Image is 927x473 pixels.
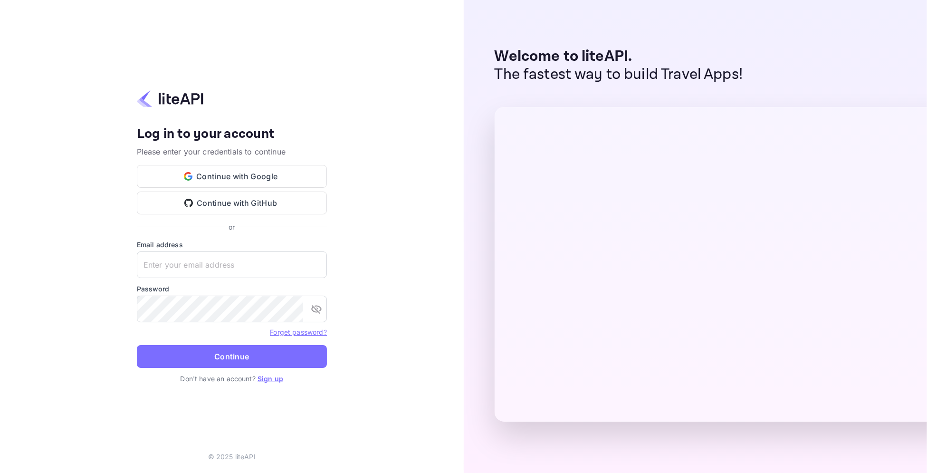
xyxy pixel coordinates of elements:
p: Welcome to liteAPI. [495,48,743,66]
input: Enter your email address [137,251,327,278]
a: Sign up [258,375,283,383]
button: Continue with GitHub [137,192,327,214]
button: toggle password visibility [307,299,326,319]
p: Don't have an account? [137,374,327,384]
label: Password [137,284,327,294]
p: Please enter your credentials to continue [137,146,327,157]
a: Forget password? [270,328,326,336]
p: © 2025 liteAPI [208,452,256,462]
img: liteapi [137,89,203,108]
a: Forget password? [270,327,326,337]
p: or [229,222,235,232]
p: The fastest way to build Travel Apps! [495,66,743,84]
h4: Log in to your account [137,126,327,143]
button: Continue [137,345,327,368]
label: Email address [137,240,327,250]
button: Continue with Google [137,165,327,188]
